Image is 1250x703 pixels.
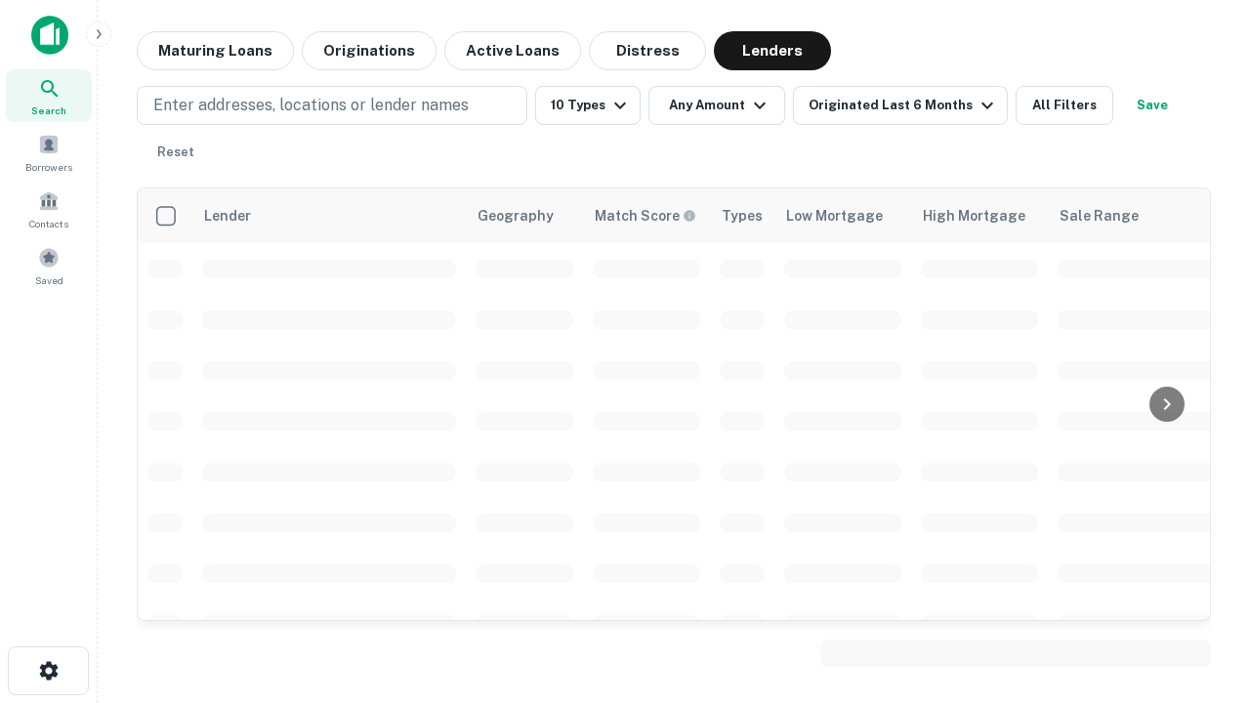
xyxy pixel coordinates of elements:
p: Enter addresses, locations or lender names [153,94,469,117]
h6: Match Score [595,205,692,227]
a: Search [6,69,92,122]
button: Active Loans [444,31,581,70]
span: Contacts [29,216,68,231]
th: Capitalize uses an advanced AI algorithm to match your search with the best lender. The match sco... [583,188,710,243]
th: Geography [466,188,583,243]
a: Contacts [6,183,92,235]
button: Maturing Loans [137,31,294,70]
button: Distress [589,31,706,70]
button: Save your search to get updates of matches that match your search criteria. [1121,86,1184,125]
button: 10 Types [535,86,641,125]
div: Geography [478,204,554,227]
div: Capitalize uses an advanced AI algorithm to match your search with the best lender. The match sco... [595,205,696,227]
span: Borrowers [25,159,72,175]
a: Borrowers [6,126,92,179]
th: High Mortgage [911,188,1048,243]
th: Types [710,188,774,243]
button: Lenders [714,31,831,70]
div: High Mortgage [923,204,1025,227]
div: Lender [204,204,251,227]
div: Low Mortgage [786,204,883,227]
iframe: Chat Widget [1152,547,1250,641]
img: capitalize-icon.png [31,16,68,55]
button: Originated Last 6 Months [793,86,1008,125]
span: Search [31,103,66,118]
th: Lender [192,188,466,243]
span: Saved [35,272,63,288]
a: Saved [6,239,92,292]
div: Types [722,204,763,227]
div: Originated Last 6 Months [809,94,999,117]
button: Reset [145,133,207,172]
th: Sale Range [1048,188,1224,243]
button: Any Amount [648,86,785,125]
button: All Filters [1016,86,1113,125]
div: Sale Range [1060,204,1139,227]
th: Low Mortgage [774,188,911,243]
button: Enter addresses, locations or lender names [137,86,527,125]
button: Originations [302,31,437,70]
